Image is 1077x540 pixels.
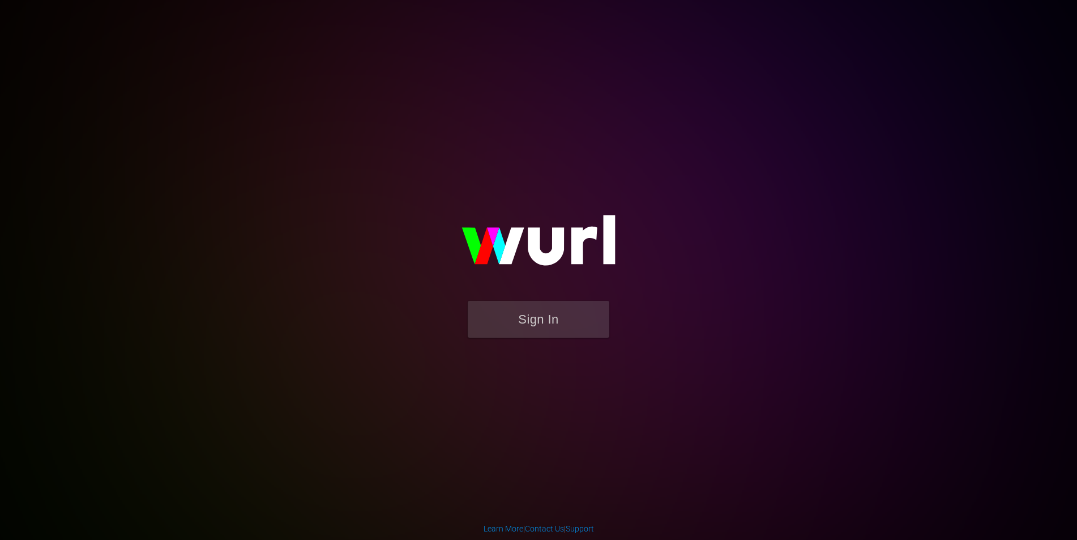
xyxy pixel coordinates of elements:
img: wurl-logo-on-black-223613ac3d8ba8fe6dc639794a292ebdb59501304c7dfd60c99c58986ef67473.svg [425,191,652,301]
a: Contact Us [525,524,564,533]
button: Sign In [468,301,609,338]
a: Learn More [484,524,523,533]
div: | | [484,523,594,534]
a: Support [566,524,594,533]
